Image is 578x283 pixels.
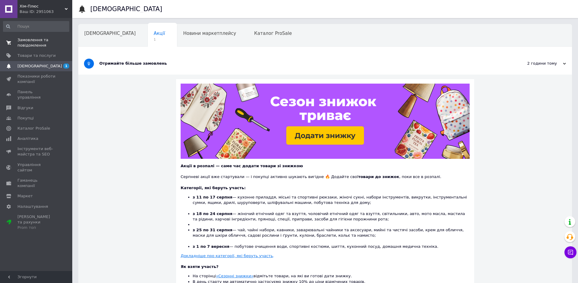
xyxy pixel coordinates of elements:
[506,61,566,66] div: 2 години тому
[17,204,48,209] span: Налаштування
[17,136,38,141] span: Аналітика
[99,61,506,66] div: Отримайте більше замовлень
[17,126,50,131] span: Каталог ProSale
[17,214,56,231] span: [PERSON_NAME] та рахунки
[17,105,33,111] span: Відгуки
[90,5,162,13] h1: [DEMOGRAPHIC_DATA]
[193,228,232,232] b: з 25 по 31 серпня
[564,246,576,258] button: Чат з покупцем
[193,227,470,244] li: — чай, чайні набори, кавники, заварювальні чайники та аксесуари, мийні та чистячі засоби, крем дл...
[17,63,62,69] span: [DEMOGRAPHIC_DATA]
[181,254,273,258] u: Докладніше про категорії, які беруть участь
[358,174,399,179] b: товари до знижок
[181,186,246,190] b: Категорії, які беруть участь:
[193,244,229,249] b: з 1 по 7 вересня
[17,74,56,85] span: Показники роботи компанії
[154,37,165,42] span: 1
[63,63,69,69] span: 1
[193,211,470,222] li: — жіночий етнічний одяг та взуття, чоловічий етнічний одяг та взуття, світильники, авто, мото мас...
[193,211,232,216] b: з 18 по 24 серпня
[17,53,56,58] span: Товари та послуги
[181,164,303,168] b: Акції в розпалі — саме час додати товари зі знижкою
[193,195,232,199] b: з 11 по 17 серпня
[84,31,136,36] span: [DEMOGRAPHIC_DATA]
[154,31,165,36] span: Акції
[17,37,56,48] span: Замовлення та повідомлення
[183,31,236,36] span: Новини маркетплейсу
[17,178,56,189] span: Гаманець компанії
[20,9,72,14] div: Ваш ID: 2951063
[181,254,274,258] a: Докладніше про категорії, які беруть участь.
[181,264,219,269] b: Як взяти участь?
[193,273,470,279] li: На сторінці відмітьте товари, на які ви готові дати знижку.
[17,146,56,157] span: Інструменти веб-майстра та SEO
[181,169,470,180] div: Серпневі акції вже стартували — і покупці активно шукають вигідне 🔥 Додайте свої , поки все в роз...
[216,274,253,278] a: «Сезонні знижки»
[254,31,292,36] span: Каталог ProSale
[3,21,69,32] input: Пошук
[17,225,56,230] div: Prom топ
[193,244,470,249] li: — побутове очищення води, спортивні костюми, шиття, кухонний посуд, домашня медична техніка.
[20,4,65,9] span: Хім-Плюс
[17,193,33,199] span: Маркет
[17,115,34,121] span: Покупці
[17,89,56,100] span: Панель управління
[17,162,56,173] span: Управління сайтом
[193,195,470,211] li: — кухонне приладдя, міські та спортивні рюкзаки, жіночі сукні, набори інструментів, викрутки, інс...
